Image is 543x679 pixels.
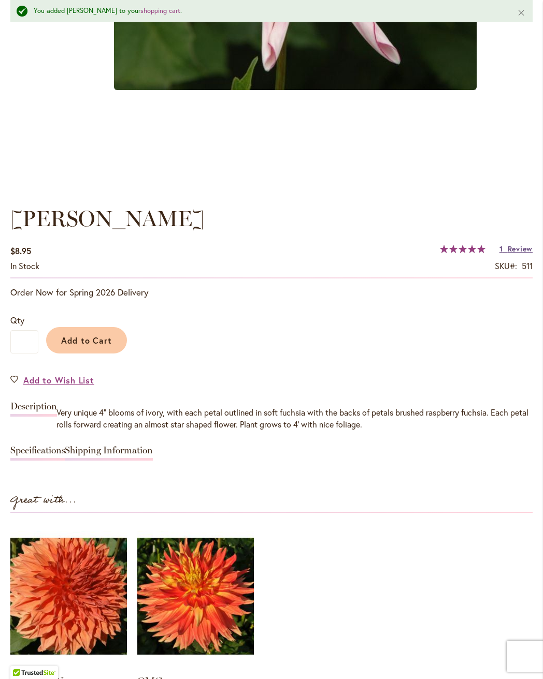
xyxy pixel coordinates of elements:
[10,286,533,299] p: Order Now for Spring 2026 Delivery
[10,374,94,386] a: Add to Wish List
[10,245,31,256] span: $8.95
[499,244,503,254] span: 1
[499,244,533,254] a: 1 Review
[10,402,57,417] a: Description
[10,492,77,509] strong: Great with...
[34,6,502,16] div: You added [PERSON_NAME] to your .
[10,205,204,232] span: [PERSON_NAME]
[440,245,485,253] div: 100%
[10,523,127,669] img: CROYDON MASTERPIECE
[495,260,517,271] strong: SKU
[10,315,24,326] span: Qty
[10,446,65,461] a: Specifications
[61,335,112,346] span: Add to Cart
[10,396,533,466] div: Detailed Product Info
[23,374,94,386] span: Add to Wish List
[65,446,153,461] a: Shipping Information
[10,260,39,272] div: Availability
[508,244,533,254] span: Review
[137,523,254,669] img: OMG
[8,642,37,671] iframe: Launch Accessibility Center
[140,6,180,15] a: shopping cart
[10,407,533,431] div: Very unique 4" blooms of ivory, with each petal outlined in soft fuchsia with the backs of petals...
[46,327,127,353] button: Add to Cart
[522,260,533,272] div: 511
[10,260,39,271] span: In stock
